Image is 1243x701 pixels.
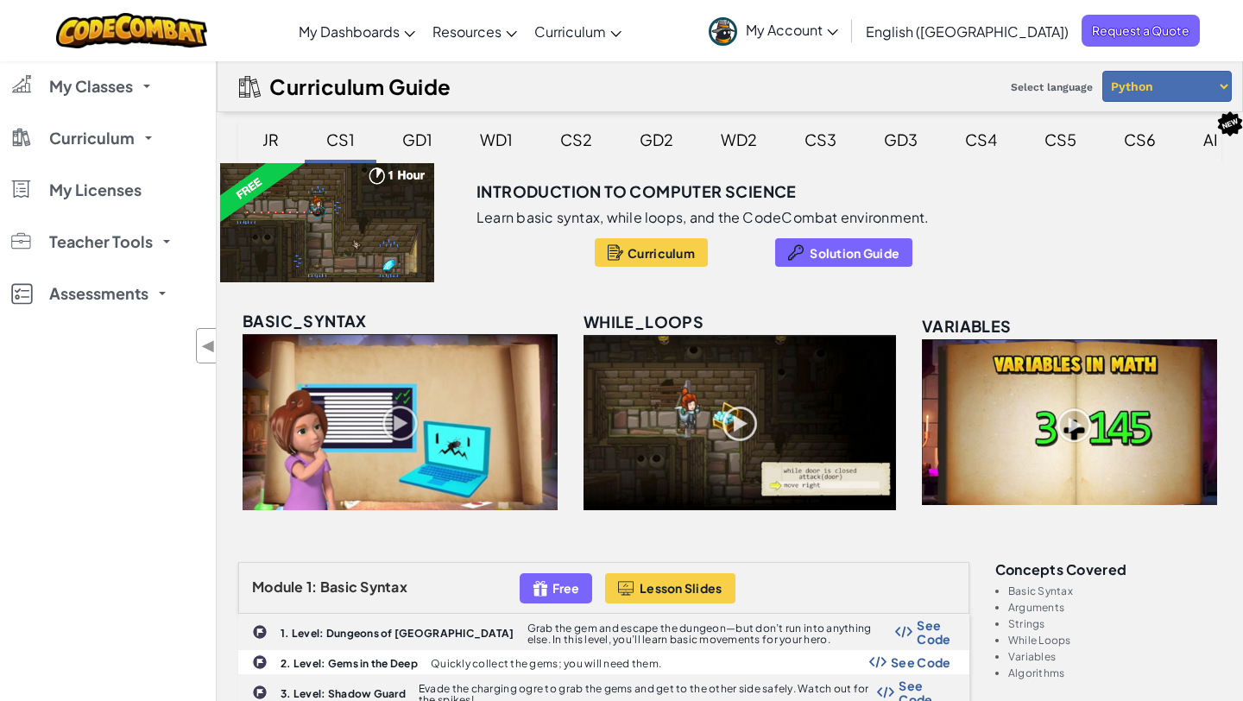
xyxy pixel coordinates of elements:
[922,339,1217,505] img: variables_unlocked.png
[534,22,606,41] span: Curriculum
[432,22,502,41] span: Resources
[238,614,969,650] a: 1. Level: Dungeons of [GEOGRAPHIC_DATA] Grab the gem and escape the dungeon—but don’t run into an...
[252,624,268,640] img: IconChallengeLevel.svg
[476,209,930,226] p: Learn basic syntax, while loops, and the CodeCombat environment.
[1004,74,1100,100] span: Select language
[533,578,548,598] img: IconFreeLevelv2.svg
[867,119,935,160] div: GD3
[628,246,695,260] span: Curriculum
[252,654,268,670] img: IconChallengeLevel.svg
[245,119,296,160] div: JR
[252,685,268,700] img: IconChallengeLevel.svg
[281,687,406,700] b: 3. Level: Shadow Guard
[948,119,1014,160] div: CS4
[309,119,372,160] div: CS1
[431,658,661,669] p: Quickly collect the gems; you will need them.
[552,581,579,595] span: Free
[385,119,450,160] div: GD1
[895,626,912,638] img: Show Code Logo
[49,79,133,94] span: My Classes
[595,238,708,267] button: Curriculum
[1008,667,1221,679] li: Algorithms
[810,246,899,260] span: Solution Guide
[746,21,838,39] span: My Account
[1082,15,1200,47] a: Request a Quote
[239,76,261,98] img: IconCurriculumGuide.svg
[320,578,407,596] span: Basic Syntax
[306,578,318,596] span: 1:
[775,238,912,267] button: Solution Guide
[584,312,704,332] span: while_loops
[891,655,951,669] span: See Code
[605,573,735,603] button: Lesson Slides
[201,333,216,358] span: ◀
[1186,119,1235,160] div: AI
[49,234,153,249] span: Teacher Tools
[463,119,530,160] div: WD1
[1107,119,1173,160] div: CS6
[995,562,1221,577] h3: Concepts covered
[543,119,609,160] div: CS2
[476,179,797,205] h3: Introduction to Computer Science
[917,618,950,646] span: See Code
[922,316,1012,336] span: variables
[866,22,1069,41] span: English ([GEOGRAPHIC_DATA])
[281,627,514,640] b: 1. Level: Dungeons of [GEOGRAPHIC_DATA]
[49,182,142,198] span: My Licenses
[526,8,630,54] a: Curriculum
[622,119,691,160] div: GD2
[857,8,1077,54] a: English ([GEOGRAPHIC_DATA])
[243,334,558,510] img: basic_syntax_unlocked.png
[527,622,896,645] p: Grab the gem and escape the dungeon—but don’t run into anything else. In this level, you’ll learn...
[1008,602,1221,613] li: Arguments
[281,657,418,670] b: 2. Level: Gems in the Deep
[709,17,737,46] img: avatar
[1008,651,1221,662] li: Variables
[252,578,304,596] span: Module
[49,130,135,146] span: Curriculum
[700,3,847,58] a: My Account
[584,335,896,510] img: while_loops_unlocked.png
[869,656,887,668] img: Show Code Logo
[877,686,894,698] img: Show Code Logo
[238,650,969,674] a: 2. Level: Gems in the Deep Quickly collect the gems; you will need them. Show Code Logo See Code
[787,119,854,160] div: CS3
[243,311,367,331] span: basic_syntax
[49,286,148,301] span: Assessments
[704,119,774,160] div: WD2
[290,8,424,54] a: My Dashboards
[640,581,722,595] span: Lesson Slides
[56,13,207,48] img: CodeCombat logo
[269,74,451,98] h2: Curriculum Guide
[299,22,400,41] span: My Dashboards
[424,8,526,54] a: Resources
[1027,119,1094,160] div: CS5
[1008,618,1221,629] li: Strings
[1008,585,1221,597] li: Basic Syntax
[1008,635,1221,646] li: While Loops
